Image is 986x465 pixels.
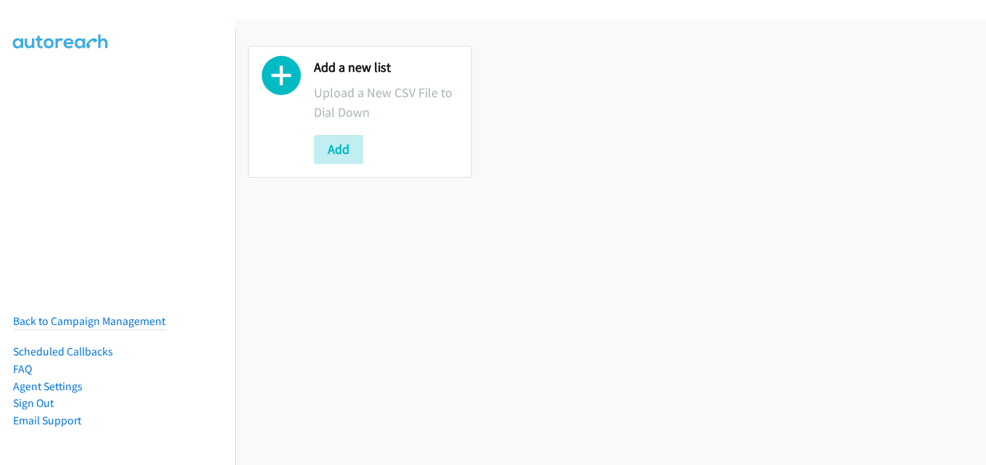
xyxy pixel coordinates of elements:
[13,379,83,393] a: Agent Settings
[13,314,165,328] a: Back to Campaign Management
[314,83,458,122] p: Upload a New CSV File to Dial Down
[314,59,458,76] h2: Add a new list
[314,135,363,164] button: Add
[13,396,54,410] a: Sign Out
[13,345,113,358] a: Scheduled Callbacks
[13,413,81,427] a: Email Support
[13,362,32,376] a: FAQ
